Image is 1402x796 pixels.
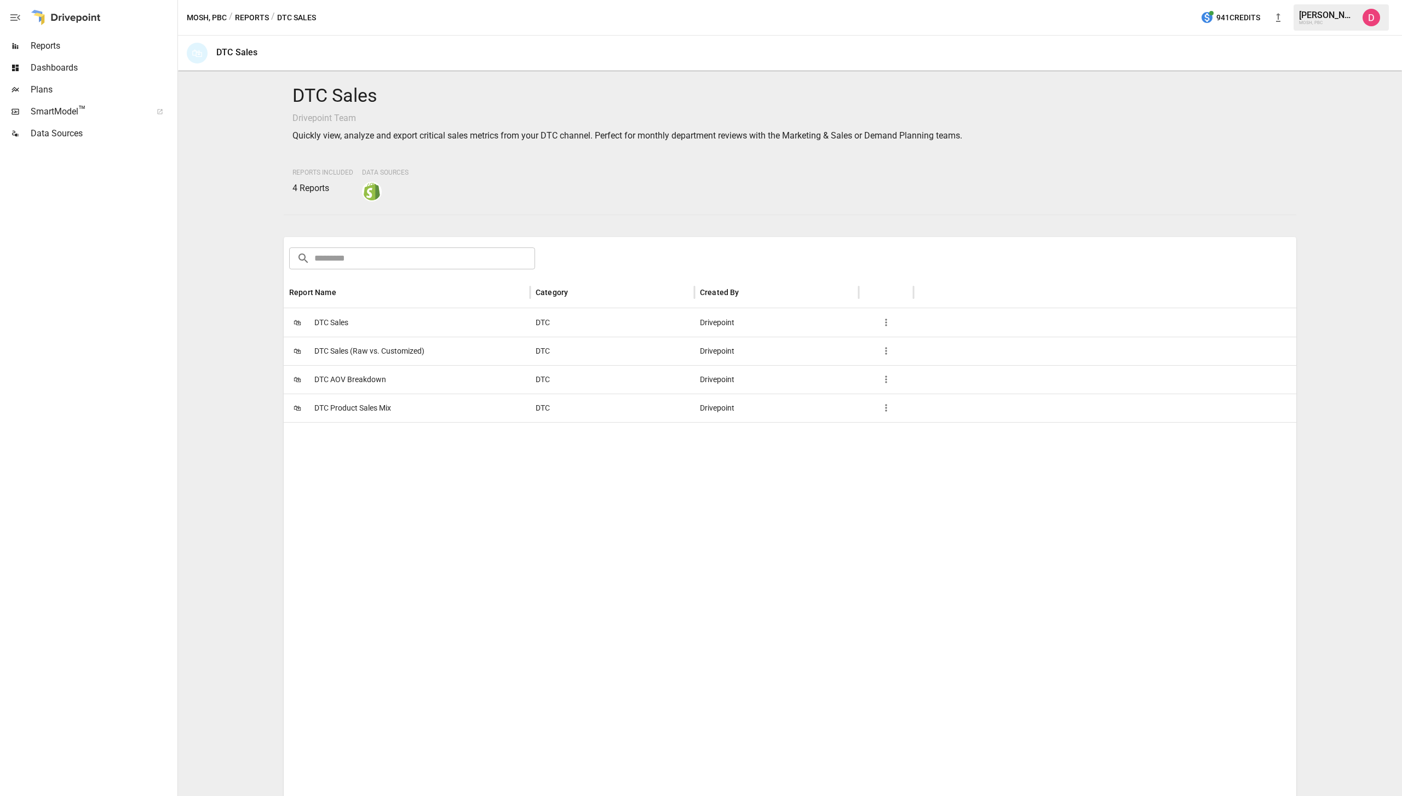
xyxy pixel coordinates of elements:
span: 🛍 [289,343,306,359]
p: 4 Reports [292,182,353,195]
button: Reports [235,11,269,25]
div: Drivepoint [694,365,859,394]
span: DTC Sales (Raw vs. Customized) [314,337,424,365]
span: 🛍 [289,371,306,388]
div: Category [536,288,568,297]
div: / [271,11,275,25]
span: ™ [78,103,86,117]
span: Reports [31,39,175,53]
p: Quickly view, analyze and export critical sales metrics from your DTC channel. Perfect for monthl... [292,129,1288,142]
span: Data Sources [31,127,175,140]
button: Sort [740,285,756,300]
div: DTC [530,308,694,337]
span: Dashboards [31,61,175,74]
span: Reports Included [292,169,353,176]
span: 🛍 [289,314,306,331]
div: Report Name [289,288,336,297]
div: / [229,11,233,25]
span: 🛍 [289,400,306,416]
span: DTC AOV Breakdown [314,366,386,394]
span: Data Sources [362,169,409,176]
button: Andrew Horton [1356,2,1387,33]
button: MOSH, PBC [187,11,227,25]
div: DTC Sales [216,47,257,57]
button: New version available, click to update! [1267,7,1289,28]
div: DTC [530,394,694,422]
img: shopify [363,183,381,200]
div: Drivepoint [694,308,859,337]
div: [PERSON_NAME] [1299,10,1356,20]
div: Created By [700,288,739,297]
button: 941Credits [1196,8,1265,28]
div: Drivepoint [694,394,859,422]
p: Drivepoint Team [292,112,1288,125]
h4: DTC Sales [292,84,1288,107]
button: Sort [337,285,353,300]
span: 941 Credits [1216,11,1260,25]
span: Plans [31,83,175,96]
div: 🛍 [187,43,208,64]
div: DTC [530,365,694,394]
img: Andrew Horton [1363,9,1380,26]
div: DTC [530,337,694,365]
div: Drivepoint [694,337,859,365]
button: Sort [569,285,584,300]
span: DTC Product Sales Mix [314,394,391,422]
span: DTC Sales [314,309,348,337]
div: MOSH, PBC [1299,20,1356,25]
span: SmartModel [31,105,145,118]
